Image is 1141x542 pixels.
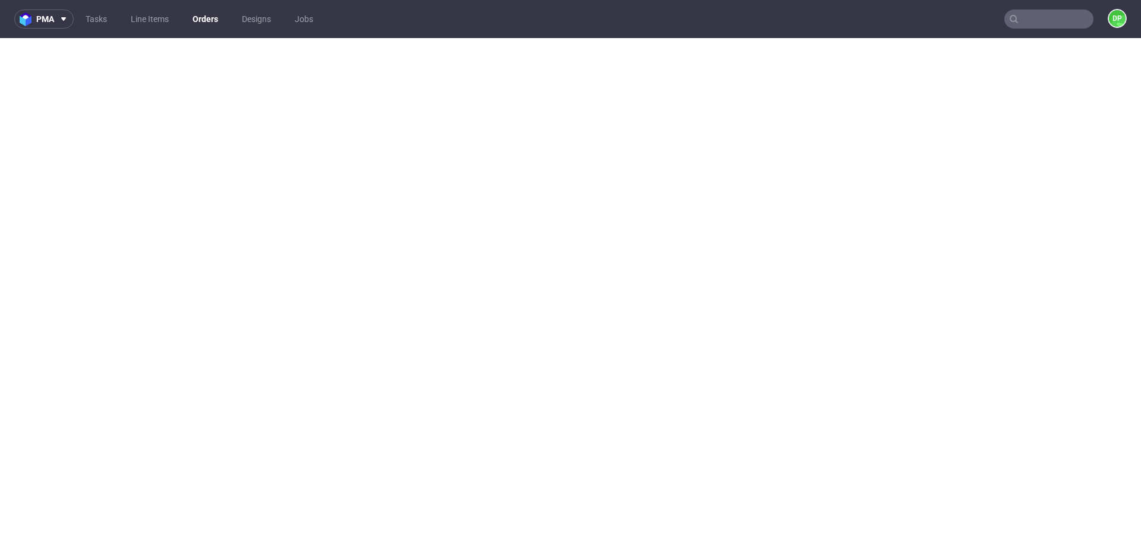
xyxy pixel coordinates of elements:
span: pma [36,15,54,23]
a: Jobs [288,10,320,29]
a: Designs [235,10,278,29]
img: logo [20,12,36,26]
a: Orders [185,10,225,29]
a: Tasks [78,10,114,29]
a: Line Items [124,10,176,29]
figcaption: DP [1109,10,1126,27]
button: pma [14,10,74,29]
